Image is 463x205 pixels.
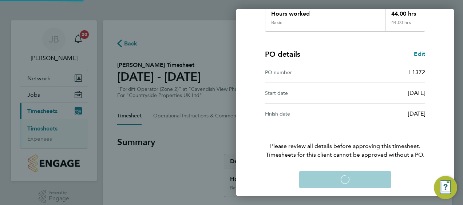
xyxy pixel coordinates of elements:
[345,109,425,118] div: [DATE]
[265,4,385,20] div: Hours worked
[265,89,345,97] div: Start date
[434,176,457,199] button: Engage Resource Center
[414,50,425,59] a: Edit
[256,150,434,159] span: Timesheets for this client cannot be approved without a PO.
[414,51,425,57] span: Edit
[256,124,434,159] p: Please review all details before approving this timesheet.
[265,109,345,118] div: Finish date
[345,89,425,97] div: [DATE]
[271,20,282,25] div: Basic
[265,68,345,77] div: PO number
[409,69,425,76] span: L1372
[385,20,425,31] div: 44.00 hrs
[265,49,300,59] h4: PO details
[385,4,425,20] div: 44.00 hrs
